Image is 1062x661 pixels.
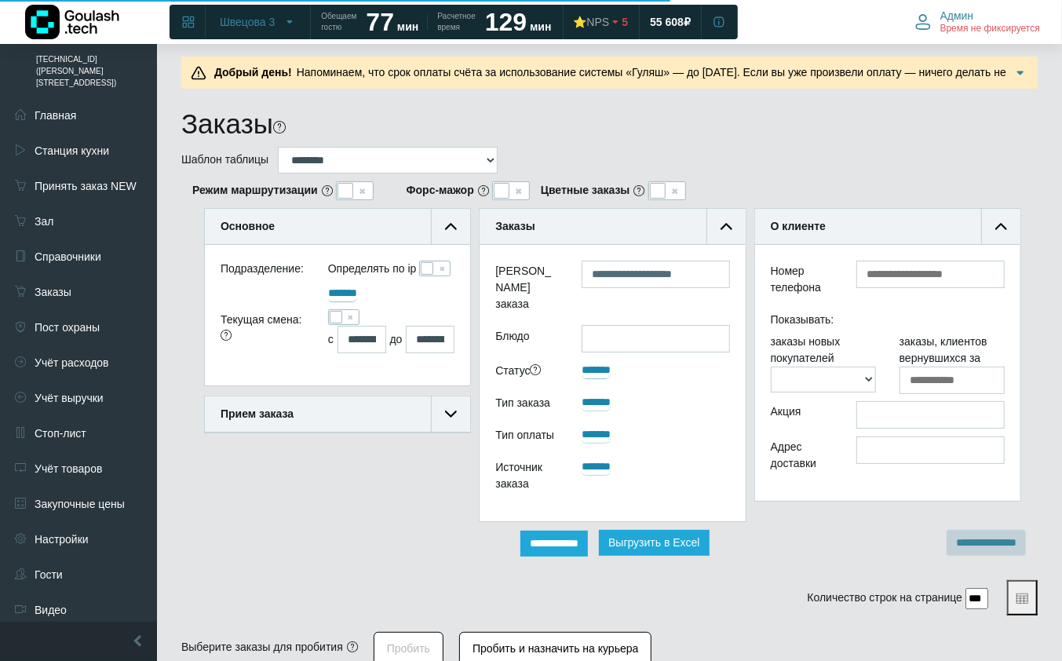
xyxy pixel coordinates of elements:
div: с до [328,326,454,353]
div: Подразделение: [209,261,316,283]
b: Заказы [495,220,535,232]
div: Номер телефона [759,261,845,301]
img: collapse [995,221,1007,232]
span: Время не фиксируется [940,23,1040,35]
h1: Заказы [181,108,273,141]
b: Добрый день! [214,66,292,79]
label: [PERSON_NAME] заказа [484,261,569,318]
span: Швецова 3 [220,15,275,29]
b: Прием заказа [221,407,294,420]
div: Текущая смена: [209,309,316,353]
label: Количество строк на странице [808,590,963,606]
button: Админ Время не фиксируется [906,5,1049,38]
a: 55 608 ₽ [640,8,700,36]
label: Шаблон таблицы [181,152,268,168]
b: Основное [221,220,275,232]
b: О клиенте [771,220,826,232]
img: collapse [445,221,457,232]
div: Тип заказа [484,393,569,417]
label: Блюдо [484,325,569,352]
span: Обещаем гостю [321,11,356,33]
b: Форс-мажор [407,182,474,199]
span: ₽ [684,15,691,29]
strong: 129 [485,8,527,36]
span: 5 [622,15,628,29]
div: Выберите заказы для пробития [181,639,343,656]
b: Режим маршрутизации [192,182,318,199]
img: Логотип компании Goulash.tech [25,5,119,39]
span: Расчетное время [437,11,475,33]
div: заказы, клиентов вернувшихся за [888,334,1016,394]
div: Показывать: [759,309,1016,333]
img: Подробнее [1013,65,1028,81]
img: Предупреждение [191,65,206,81]
span: Напоминаем, что срок оплаты счёта за использование системы «Гуляш» — до [DATE]. Если вы уже произ... [210,66,1006,111]
label: Определять по ip [328,261,417,277]
span: 55 608 [650,15,684,29]
div: Акция [759,401,845,429]
div: Тип оплаты [484,425,569,449]
button: Выгрузить в Excel [599,530,710,556]
b: Цветные заказы [541,182,630,199]
div: Адрес доставки [759,436,845,477]
div: заказы новых покупателей [759,334,888,394]
strong: 77 [366,8,394,36]
button: Швецова 3 [210,9,305,35]
img: collapse [721,221,732,232]
div: ⭐ [574,15,610,29]
span: NPS [587,16,610,28]
span: Админ [940,9,974,23]
div: Источник заказа [484,457,569,498]
a: ⭐NPS 5 [564,8,638,36]
img: collapse [445,408,457,420]
div: Статус [484,360,569,385]
span: мин [397,20,418,33]
span: мин [530,20,551,33]
a: Обещаем гостю 77 мин Расчетное время 129 мин [312,8,560,36]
